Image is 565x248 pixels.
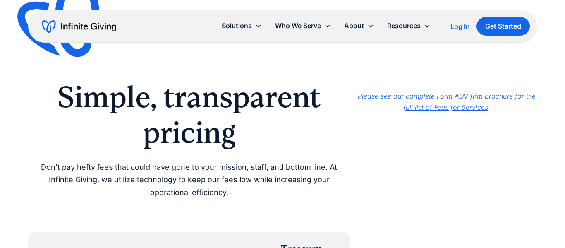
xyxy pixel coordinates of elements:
a: Log In [450,22,470,31]
div: Solutions [215,17,268,35]
div: About [344,20,364,31]
a: Get Started [476,17,530,36]
div: Solutions [222,20,252,31]
div: Log In [450,23,470,30]
a: home [42,20,116,33]
div: Resources [381,17,437,35]
div: About [338,17,381,35]
div: Resources [387,20,421,31]
p: Don't pay hefty fees that could have gone to your mission, staff, and bottom line. At Infinite Gi... [28,161,350,199]
a: Please see our complete Form ADV firm brochure for the full list of Fees for Services [358,92,536,111]
h2: Simple, transparent pricing [28,79,350,151]
div: Who We Serve [268,17,338,35]
div: Who We Serve [275,20,321,31]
